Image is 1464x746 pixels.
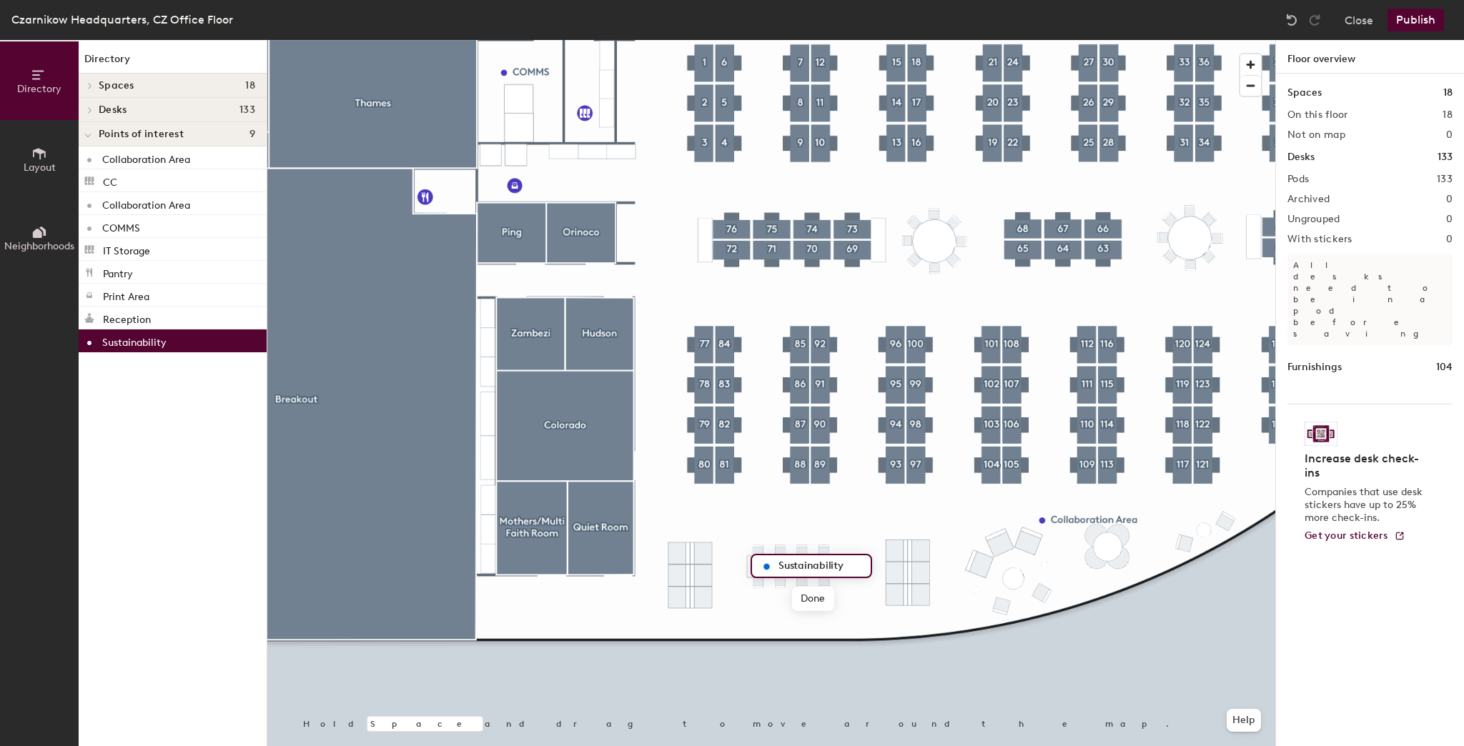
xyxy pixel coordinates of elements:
[102,149,190,166] p: Collaboration Area
[1443,85,1453,101] h1: 18
[1305,530,1405,542] a: Get your stickers
[1307,13,1322,27] img: Redo
[1437,174,1453,185] h2: 133
[1446,129,1453,141] h2: 0
[239,104,255,116] span: 133
[1436,359,1453,375] h1: 104
[1287,85,1322,101] h1: Spaces
[1287,149,1315,165] h1: Desks
[4,240,74,252] span: Neighborhoods
[1287,129,1345,141] h2: Not on map
[11,11,233,29] div: Czarnikow Headquarters, CZ Office Floor
[1443,109,1453,121] h2: 18
[1287,174,1309,185] h2: Pods
[99,80,134,91] span: Spaces
[1438,149,1453,165] h1: 133
[102,195,190,212] p: Collaboration Area
[1446,234,1453,245] h2: 0
[245,80,255,91] span: 18
[103,264,133,280] p: Pantry
[1287,359,1342,375] h1: Furnishings
[249,129,255,140] span: 9
[103,309,151,326] p: Reception
[1446,194,1453,205] h2: 0
[102,218,140,234] p: COMMS
[99,104,127,116] span: Desks
[24,161,56,174] span: Layout
[79,51,267,74] h1: Directory
[1305,486,1427,524] p: Companies that use desk stickers have up to 25% more check-ins.
[1276,40,1464,74] h1: Floor overview
[103,287,149,303] p: Print Area
[1287,214,1340,225] h2: Ungrouped
[1287,234,1352,245] h2: With stickers
[1305,529,1388,542] span: Get your stickers
[1345,9,1373,31] button: Close
[103,172,117,189] p: CC
[1305,452,1427,480] h4: Increase desk check-ins
[103,241,150,257] p: IT Storage
[1388,9,1444,31] button: Publish
[1287,194,1330,205] h2: Archived
[99,129,184,140] span: Points of interest
[1287,109,1348,121] h2: On this floor
[758,558,775,575] img: generic_marker
[1287,254,1453,345] p: All desks need to be in a pod before saving
[1285,13,1299,27] img: Undo
[1305,422,1337,446] img: Sticker logo
[17,83,61,95] span: Directory
[792,587,834,611] span: Done
[102,332,167,349] p: Sustainability
[1227,709,1261,732] button: Help
[1446,214,1453,225] h2: 0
